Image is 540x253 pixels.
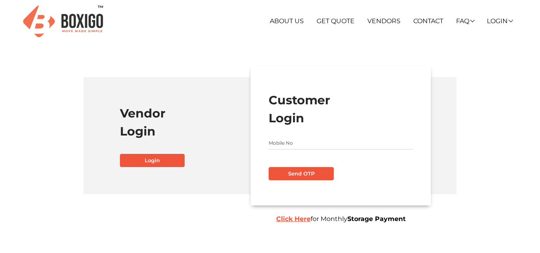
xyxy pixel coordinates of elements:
a: FAQ [456,17,474,25]
a: Get Quote [317,17,355,25]
h1: Customer Login [269,91,413,127]
a: Login [120,154,185,167]
a: Contact [413,17,443,25]
h1: Vendor Login [120,104,264,140]
img: Boxigo [23,6,103,37]
a: Login [487,17,512,25]
div: for Monthly [270,214,498,224]
button: Send OTP [269,167,333,181]
input: Mobile No [269,137,413,149]
a: Vendors [367,17,401,25]
b: Storage Payment [347,215,406,223]
a: Click Here [276,215,311,223]
a: About Us [270,17,304,25]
